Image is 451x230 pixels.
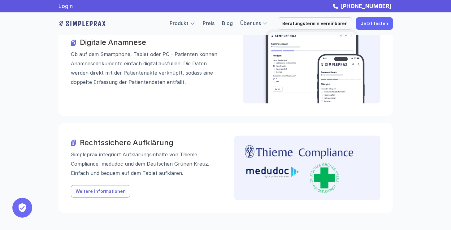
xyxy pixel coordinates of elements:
[76,189,126,194] p: Weitere Informationen
[341,3,391,9] strong: [PHONE_NUMBER]
[170,20,189,26] a: Produkt
[203,20,215,26] a: Preis
[261,29,366,103] img: Beispielbild der digitalen Anamnese
[361,21,388,26] p: Jetzt testen
[59,3,73,9] a: Login
[282,21,348,26] p: Beratungstermin vereinbaren
[222,20,233,26] a: Blog
[80,38,226,47] h3: Digitale Anamnese
[356,17,393,30] a: Jetzt testen
[278,17,352,30] a: Beratungstermin vereinbaren
[71,50,226,87] p: Ob auf dem Smartphone, Tablet oder PC - Patienten können Anamnese­dokumente einfach digital ausfü...
[80,138,217,147] h3: Rechtssichere Aufklärung
[71,185,130,197] a: Weitere Informationen
[242,143,357,193] img: Logos der Aufklärungspartner
[240,20,261,26] a: Über uns
[71,150,217,178] p: Simpleprax integriert Aufklärungs­inhalte von Thieme Compliance, medudoc und dem Deutschen Grünen...
[339,3,393,9] a: [PHONE_NUMBER]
